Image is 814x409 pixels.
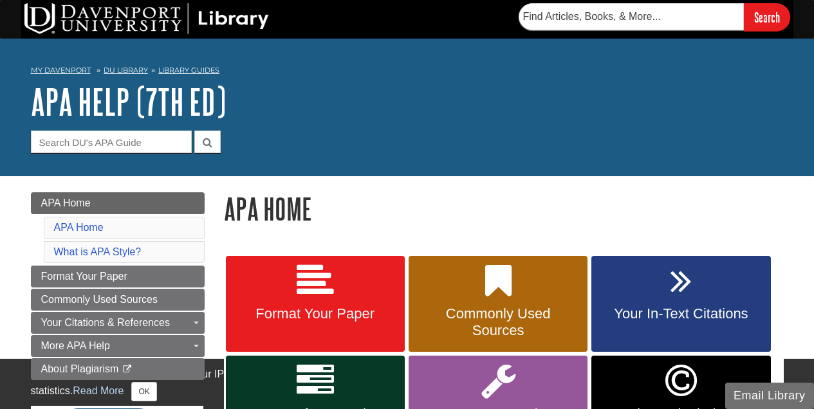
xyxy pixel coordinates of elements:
[41,197,91,208] span: APA Home
[31,312,205,334] a: Your Citations & References
[519,3,744,30] input: Find Articles, Books, & More...
[54,246,142,257] a: What is APA Style?
[31,131,192,153] input: Search DU's APA Guide
[601,305,761,322] span: Your In-Text Citations
[31,82,226,122] a: APA Help (7th Ed)
[41,340,110,351] span: More APA Help
[31,358,205,380] a: About Plagiarism
[24,3,269,34] img: DU Library
[224,192,784,225] h1: APA Home
[236,305,395,322] span: Format Your Paper
[418,305,578,339] span: Commonly Used Sources
[41,363,119,374] span: About Plagiarism
[54,222,104,233] a: APA Home
[744,3,790,31] input: Search
[31,62,784,82] nav: breadcrumb
[591,256,770,352] a: Your In-Text Citations
[31,289,205,311] a: Commonly Used Sources
[41,271,127,282] span: Format Your Paper
[158,66,219,75] a: Library Guides
[122,365,133,374] i: This link opens in a new window
[31,335,205,357] a: More APA Help
[31,192,205,214] a: APA Home
[519,3,790,31] form: Searches DU Library's articles, books, and more
[725,383,814,409] button: Email Library
[31,266,205,287] a: Format Your Paper
[41,294,158,305] span: Commonly Used Sources
[31,65,91,76] a: My Davenport
[409,256,587,352] a: Commonly Used Sources
[226,256,405,352] a: Format Your Paper
[41,317,170,328] span: Your Citations & References
[104,66,148,75] a: DU Library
